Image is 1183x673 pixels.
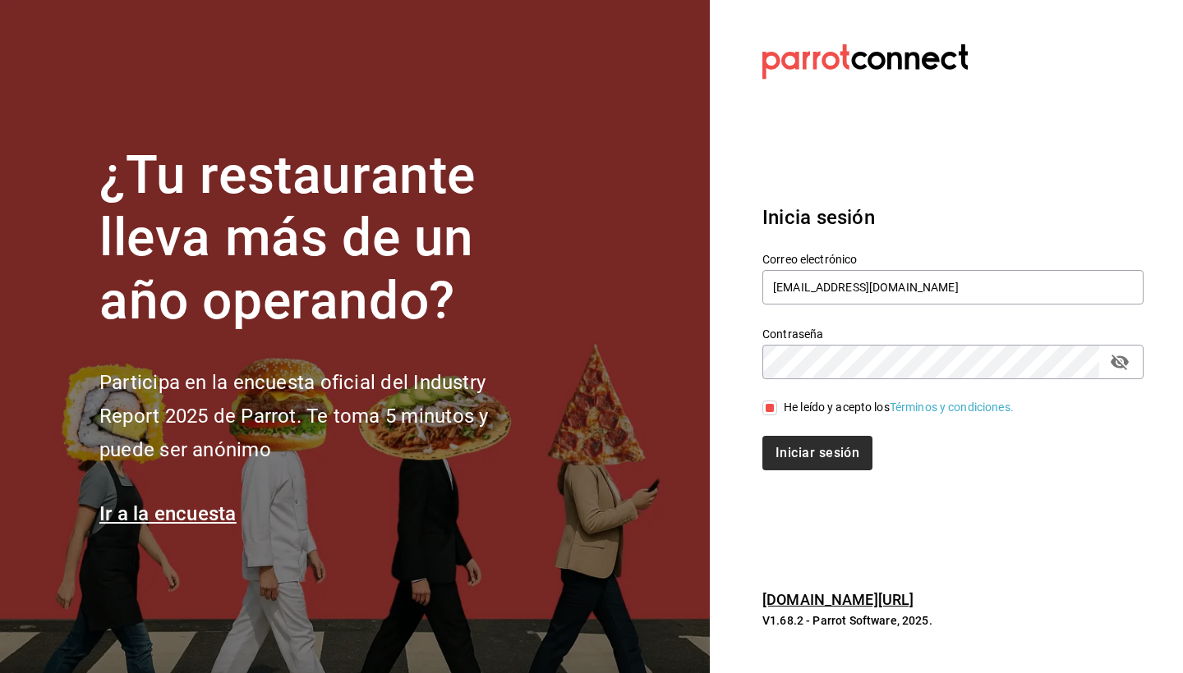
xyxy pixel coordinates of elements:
button: Iniciar sesión [762,436,872,470]
p: V1.68.2 - Parrot Software, 2025. [762,612,1144,629]
a: Términos y condiciones. [890,401,1014,414]
h2: Participa en la encuesta oficial del Industry Report 2025 de Parrot. Te toma 5 minutos y puede se... [99,366,543,466]
label: Correo electrónico [762,253,1144,264]
h3: Inicia sesión [762,203,1144,232]
input: Ingresa tu correo electrónico [762,270,1144,304]
h1: ¿Tu restaurante lleva más de un año operando? [99,144,543,333]
a: [DOMAIN_NAME][URL] [762,591,914,608]
button: passwordField [1106,348,1134,376]
label: Contraseña [762,327,1144,339]
a: Ir a la encuesta [99,502,237,525]
div: He leído y acepto los [784,399,1014,416]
